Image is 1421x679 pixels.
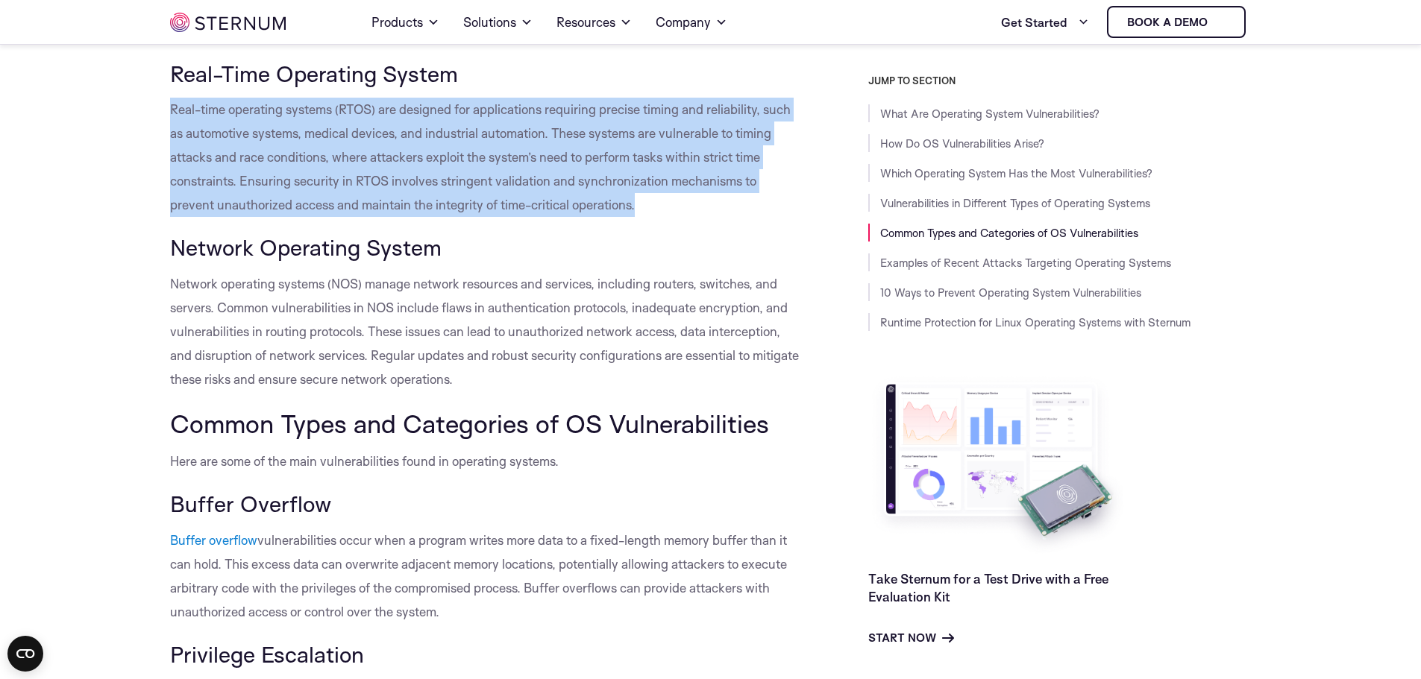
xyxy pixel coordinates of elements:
[7,636,43,672] button: Open CMP widget
[1214,16,1226,28] img: sternum iot
[170,101,791,212] span: Real-time operating systems (RTOS) are designed for applications requiring precise timing and rel...
[170,13,286,32] img: sternum iot
[868,373,1129,558] img: Take Sternum for a Test Drive with a Free Evaluation Kit
[170,408,769,439] span: Common Types and Categories of OS Vulnerabilities
[463,1,533,43] a: Solutions
[371,1,439,43] a: Products
[170,532,787,619] span: vulnerabilities occur when a program writes more data to a fixed-length memory buffer than it can...
[880,256,1171,270] a: Examples of Recent Attacks Targeting Operating Systems
[170,640,364,668] span: Privilege Escalation
[1001,7,1089,37] a: Get Started
[880,166,1152,180] a: Which Operating System Has the Most Vulnerabilities?
[170,490,331,517] span: Buffer Overflow
[880,285,1141,300] a: 10 Ways to Prevent Operating System Vulnerabilities
[880,226,1138,240] a: Common Types and Categories of OS Vulnerabilities
[170,233,442,261] span: Network Operating System
[868,75,1252,86] h3: JUMP TO SECTION
[170,60,458,87] span: Real-Time Operating System
[880,136,1044,151] a: How Do OS Vulnerabilities Arise?
[880,107,1100,121] a: What Are Operating System Vulnerabilities?
[1107,6,1246,38] a: Book a demo
[868,629,954,647] a: Start Now
[880,315,1191,329] a: Runtime Protection for Linux Operating Systems with Sternum
[170,453,559,469] span: Here are some of the main vulnerabilities found in operating systems.
[868,571,1108,604] a: Take Sternum for a Test Drive with a Free Evaluation Kit
[556,1,632,43] a: Resources
[170,276,799,387] span: Network operating systems (NOS) manage network resources and services, including routers, switche...
[170,532,257,548] a: Buffer overflow
[880,196,1150,210] a: Vulnerabilities in Different Types of Operating Systems
[656,1,727,43] a: Company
